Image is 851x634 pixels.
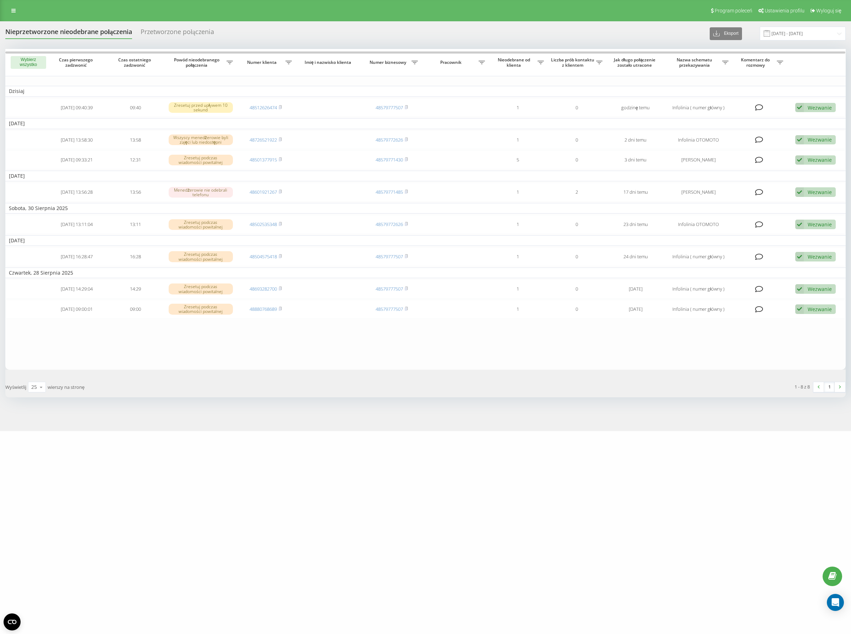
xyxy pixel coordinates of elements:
td: 17 dni temu [606,183,665,202]
td: [DATE] 09:33:21 [47,150,106,169]
td: [DATE] [5,235,846,246]
div: Wezwanie [808,286,832,292]
td: 1 [489,131,547,149]
a: 48579771430 [376,156,403,163]
span: Imię i nazwisko klienta [302,60,356,65]
td: 1 [489,215,547,234]
td: [PERSON_NAME] [665,183,732,202]
td: 09:00 [106,300,165,319]
span: Pracownik [425,60,479,65]
a: 48579777507 [376,253,403,260]
span: Program poleceń [715,8,752,13]
td: 1 [489,247,547,266]
div: Wszyscy menedżerowie byli zajęci lub niedostępni [169,134,233,145]
a: 48512626474 [250,104,277,111]
td: 0 [547,98,606,117]
a: 48579777507 [376,306,403,312]
td: [DATE] 14:29:04 [47,280,106,298]
td: 0 [547,131,606,149]
td: 13:56 [106,183,165,202]
div: Zresetuj podczas wiadomości powitalnej [169,283,233,294]
div: Wezwanie [808,156,832,163]
span: Wyświetlij [5,384,26,390]
td: Infolinia ( numer główny ) [665,98,732,117]
td: [DATE] 13:58:30 [47,131,106,149]
td: 13:11 [106,215,165,234]
td: Infolinia ( numer główny ) [665,280,732,298]
td: 2 dni temu [606,131,665,149]
td: Dzisiaj [5,86,846,97]
div: Wezwanie [808,189,832,195]
span: Komentarz do rozmowy [736,57,777,68]
button: Wybierz wszystko [11,56,46,69]
td: [DATE] 13:11:04 [47,215,106,234]
td: [DATE] 13:56:28 [47,183,106,202]
span: Numer biznesowy [366,60,411,65]
td: 1 [489,280,547,298]
div: Wezwanie [808,306,832,313]
td: Sobota, 30 Sierpnia 2025 [5,203,846,214]
div: Wezwanie [808,253,832,260]
a: 48693282700 [250,286,277,292]
a: 48726521922 [250,137,277,143]
span: Wyloguj się [816,8,841,13]
a: 48579777507 [376,286,403,292]
td: Infolinia ( numer główny ) [665,247,732,266]
td: 1 [489,183,547,202]
div: Zresetuj przed upływem 10 sekund [169,102,233,113]
td: [DATE] [5,118,846,129]
td: Infolinia ( numer główny ) [665,300,732,319]
div: Zresetuj podczas wiadomości powitalnej [169,251,233,262]
td: 2 [547,183,606,202]
a: 48601921267 [250,189,277,195]
div: Open Intercom Messenger [827,594,844,611]
td: 12:31 [106,150,165,169]
td: godzinę temu [606,98,665,117]
div: Wezwanie [808,136,832,143]
div: Wezwanie [808,221,832,228]
span: Nazwa schematu przekazywania [669,57,722,68]
td: [DATE] [606,300,665,319]
td: 23 dni temu [606,215,665,234]
td: 0 [547,215,606,234]
span: Czas pierwszego zadzwonić [54,57,100,68]
a: 48579772626 [376,221,403,227]
a: 48880768689 [250,306,277,312]
td: [PERSON_NAME] [665,150,732,169]
td: 3 dni temu [606,150,665,169]
div: 25 [31,384,37,391]
td: 1 [489,300,547,319]
a: 48502535348 [250,221,277,227]
span: wierszy na stronę [48,384,84,390]
td: [DATE] [5,171,846,181]
td: Infolinia OTOMOTO [665,131,732,149]
a: 1 [824,382,835,392]
a: 48501377915 [250,156,277,163]
td: 1 [489,98,547,117]
div: Zresetuj podczas wiadomości powitalnej [169,304,233,314]
div: Przetworzone połączenia [141,28,214,39]
td: 0 [547,280,606,298]
a: 48504575418 [250,253,277,260]
div: Nieprzetworzone nieodebrane połączenia [5,28,132,39]
span: Numer klienta [240,60,285,65]
span: Czas ostatniego zadzwonić [112,57,159,68]
span: Ustawienia profilu [765,8,804,13]
a: 48579772626 [376,137,403,143]
div: 1 - 8 z 8 [795,383,810,390]
td: 24 dni temu [606,247,665,266]
td: 0 [547,150,606,169]
td: [DATE] 09:40:39 [47,98,106,117]
td: [DATE] 09:00:01 [47,300,106,319]
td: 0 [547,300,606,319]
td: 09:40 [106,98,165,117]
div: Zresetuj podczas wiadomości powitalnej [169,219,233,230]
td: 0 [547,247,606,266]
td: [DATE] 16:28:47 [47,247,106,266]
span: Powód nieodebranego połączenia [169,57,227,68]
a: 48579771485 [376,189,403,195]
td: Czwartek, 28 Sierpnia 2025 [5,268,846,278]
span: Liczba prób kontaktu z klientem [551,57,596,68]
div: Menedżerowie nie odebrali telefonu [169,187,233,198]
span: Nieodebrane od klienta [492,57,538,68]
